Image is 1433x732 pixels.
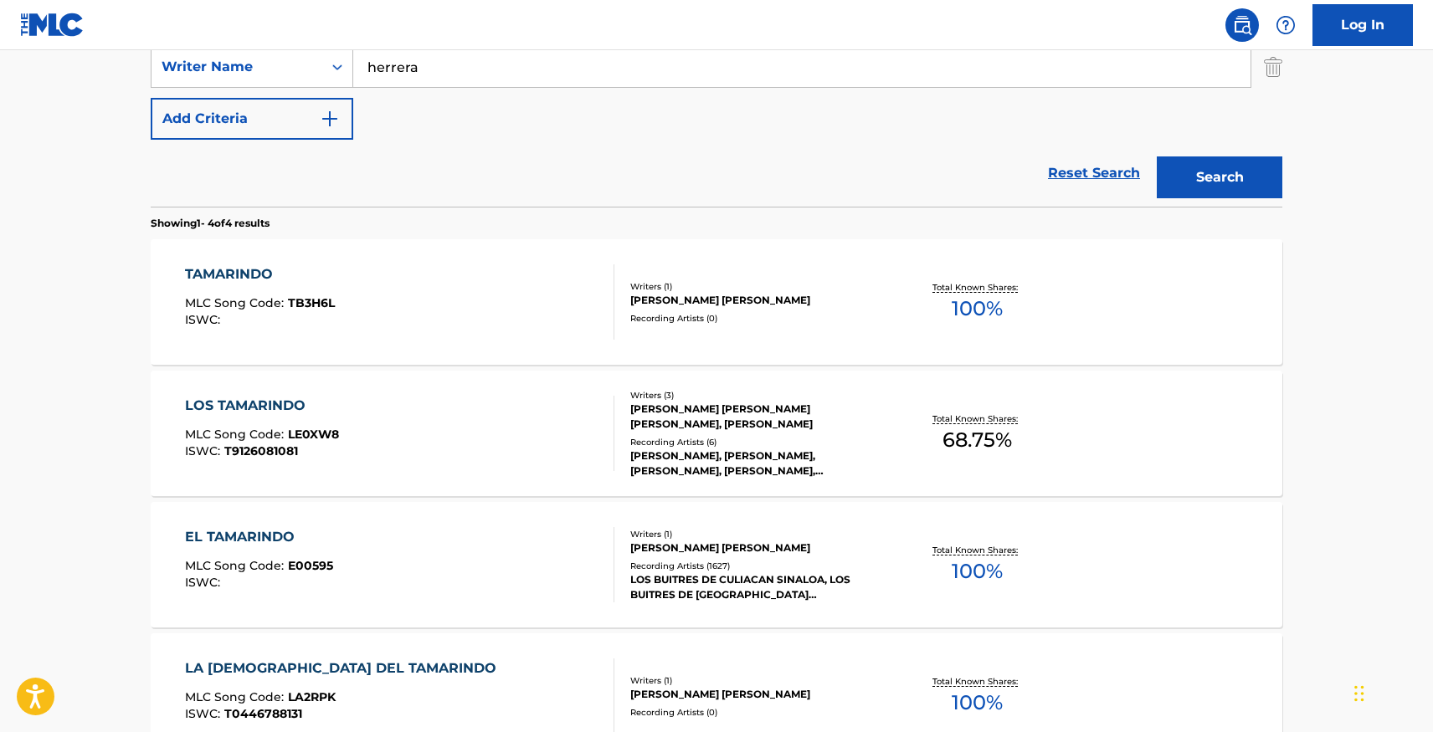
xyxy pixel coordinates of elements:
[185,427,288,442] span: MLC Song Code :
[224,706,302,721] span: T0446788131
[185,264,335,284] div: TAMARINDO
[932,412,1022,425] p: Total Known Shares:
[1276,15,1296,35] img: help
[630,436,883,448] div: Recording Artists ( 6 )
[932,281,1022,294] p: Total Known Shares:
[630,540,883,555] div: [PERSON_NAME] [PERSON_NAME]
[185,658,505,678] div: LA [DEMOGRAPHIC_DATA] DEL TAMARINDO
[1232,15,1252,35] img: search
[185,295,288,310] span: MLC Song Code :
[1225,8,1259,42] a: Public Search
[185,396,339,416] div: LOS TAMARINDO
[630,687,883,702] div: [PERSON_NAME] [PERSON_NAME]
[224,443,298,458] span: T9126081081
[942,425,1012,455] span: 68.75 %
[1040,155,1148,192] a: Reset Search
[185,706,224,721] span: ISWC :
[1349,652,1433,732] iframe: Chat Widget
[20,13,85,37] img: MLC Logo
[630,312,883,325] div: Recording Artists ( 0 )
[185,443,224,458] span: ISWC :
[185,558,288,573] span: MLC Song Code :
[288,295,335,310] span: TB3H6L
[151,239,1282,365] a: TAMARINDOMLC Song Code:TB3H6LISWC:Writers (1)[PERSON_NAME] [PERSON_NAME]Recording Artists (0)Tota...
[185,312,224,327] span: ISWC :
[932,675,1022,688] p: Total Known Shares:
[630,674,883,687] div: Writers ( 1 )
[952,556,1003,586] span: 100 %
[185,689,288,704] span: MLC Song Code :
[952,688,1003,718] span: 100 %
[320,109,340,129] img: 9d2ae6d4665cec9f34b9.svg
[151,216,270,231] p: Showing 1 - 4 of 4 results
[932,544,1022,556] p: Total Known Shares:
[151,98,353,140] button: Add Criteria
[151,502,1282,627] a: EL TAMARINDOMLC Song Code:E00595ISWC:Writers (1)[PERSON_NAME] [PERSON_NAME]Recording Artists (162...
[630,280,883,293] div: Writers ( 1 )
[630,389,883,402] div: Writers ( 3 )
[185,527,333,547] div: EL TAMARINDO
[1264,46,1282,88] img: Delete Criterion
[952,294,1003,324] span: 100 %
[630,528,883,540] div: Writers ( 1 )
[1157,156,1282,198] button: Search
[288,689,336,704] span: LA2RPK
[630,706,883,719] div: Recording Artists ( 0 )
[151,371,1282,496] a: LOS TAMARINDOMLC Song Code:LE0XW8ISWC:T9126081081Writers (3)[PERSON_NAME] [PERSON_NAME] [PERSON_N...
[288,558,333,573] span: E00595
[1354,668,1364,719] div: Drag
[630,560,883,572] div: Recording Artists ( 1627 )
[630,293,883,308] div: [PERSON_NAME] [PERSON_NAME]
[1312,4,1413,46] a: Log In
[288,427,339,442] span: LE0XW8
[630,572,883,602] div: LOS BUITRES DE CULIACAN SINALOA, LOS BUITRES DE [GEOGRAPHIC_DATA] [GEOGRAPHIC_DATA], [PERSON_NAME...
[185,575,224,590] span: ISWC :
[630,448,883,479] div: [PERSON_NAME], [PERSON_NAME], [PERSON_NAME], [PERSON_NAME], [PERSON_NAME]
[630,402,883,432] div: [PERSON_NAME] [PERSON_NAME] [PERSON_NAME], [PERSON_NAME]
[162,57,312,77] div: Writer Name
[1269,8,1302,42] div: Help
